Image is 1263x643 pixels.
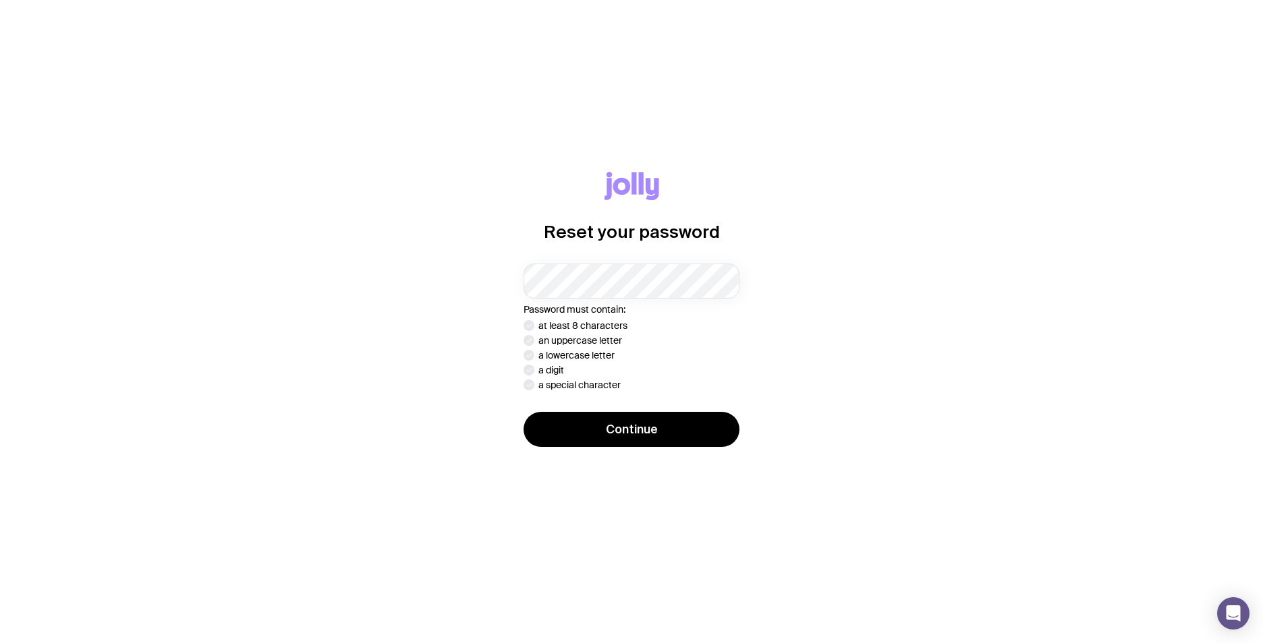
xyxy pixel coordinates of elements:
[606,421,658,437] span: Continue
[538,379,621,390] p: a special character
[538,320,627,331] p: at least 8 characters
[1217,597,1250,630] div: Open Intercom Messenger
[538,365,564,375] p: a digit
[538,350,615,361] p: a lowercase letter
[538,335,622,346] p: an uppercase letter
[524,412,739,447] button: Continue
[544,222,720,242] h1: Reset your password
[524,304,739,315] p: Password must contain:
